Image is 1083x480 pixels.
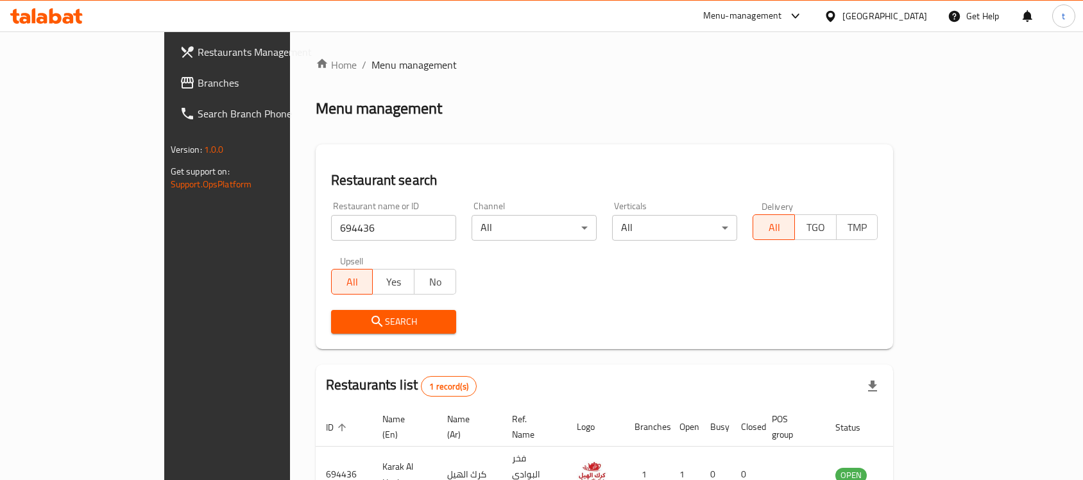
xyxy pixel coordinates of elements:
[198,75,335,90] span: Branches
[169,98,345,129] a: Search Branch Phone
[772,411,810,442] span: POS group
[447,411,486,442] span: Name (Ar)
[378,273,409,291] span: Yes
[331,269,373,295] button: All
[842,218,873,237] span: TMP
[1062,9,1065,23] span: t
[842,9,927,23] div: [GEOGRAPHIC_DATA]
[624,407,669,447] th: Branches
[382,411,422,442] span: Name (En)
[422,381,476,393] span: 1 record(s)
[198,106,335,121] span: Search Branch Phone
[758,218,790,237] span: All
[331,310,456,334] button: Search
[420,273,451,291] span: No
[372,269,414,295] button: Yes
[800,218,831,237] span: TGO
[794,214,837,240] button: TGO
[337,273,368,291] span: All
[836,214,878,240] button: TMP
[326,375,477,397] h2: Restaurants list
[762,201,794,210] label: Delivery
[331,171,878,190] h2: Restaurant search
[703,8,782,24] div: Menu-management
[169,37,345,67] a: Restaurants Management
[204,141,224,158] span: 1.0.0
[198,44,335,60] span: Restaurants Management
[669,407,700,447] th: Open
[892,407,937,447] th: Action
[326,420,350,435] span: ID
[567,407,624,447] th: Logo
[171,163,230,180] span: Get support on:
[340,256,364,265] label: Upsell
[700,407,731,447] th: Busy
[169,67,345,98] a: Branches
[341,314,446,330] span: Search
[421,376,477,397] div: Total records count
[512,411,551,442] span: Ref. Name
[371,57,457,73] span: Menu management
[316,57,894,73] nav: breadcrumb
[472,215,597,241] div: All
[316,98,442,119] h2: Menu management
[414,269,456,295] button: No
[171,141,202,158] span: Version:
[612,215,737,241] div: All
[835,420,877,435] span: Status
[331,215,456,241] input: Search for restaurant name or ID..
[753,214,795,240] button: All
[362,57,366,73] li: /
[731,407,762,447] th: Closed
[171,176,252,193] a: Support.OpsPlatform
[857,371,888,402] div: Export file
